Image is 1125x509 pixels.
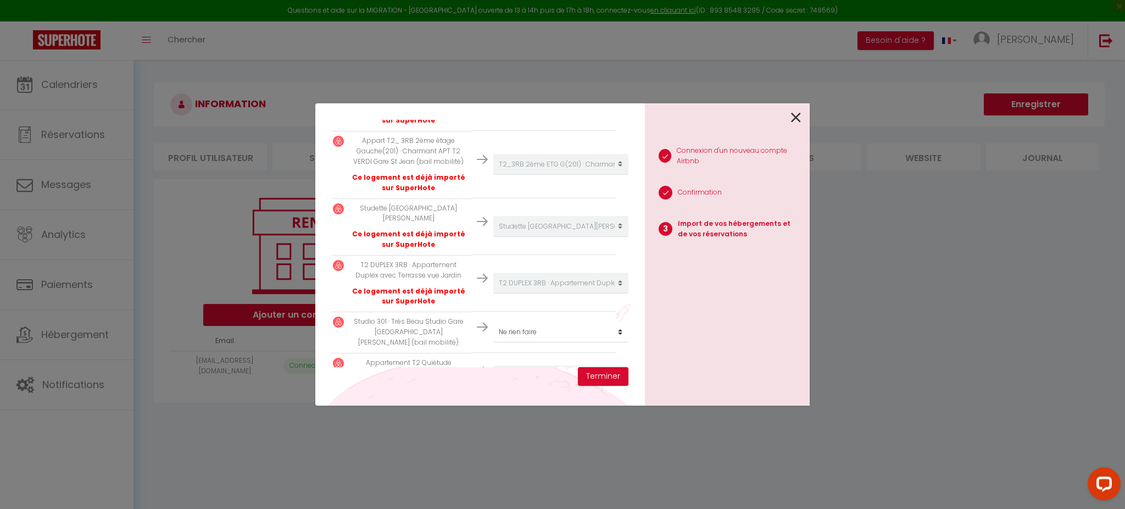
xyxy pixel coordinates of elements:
[349,203,468,224] p: Studette [GEOGRAPHIC_DATA][PERSON_NAME]
[1079,463,1125,509] iframe: LiveChat chat widget
[349,317,468,348] p: Studio 301 · Très Beau Studio Gare [GEOGRAPHIC_DATA][PERSON_NAME] (bail mobilité)
[349,229,468,250] p: Ce logement est déjà importé sur SuperHote
[578,367,628,386] button: Terminer
[678,187,722,198] p: Confirmation
[659,222,672,236] span: 3
[677,146,801,167] p: Connexion d'un nouveau compte Airbnb
[349,358,468,368] p: Appartement T2 Quiétude
[349,286,468,307] p: Ce logement est déjà importé sur SuperHote
[349,260,468,281] p: T2 DUPLEX 3RB · Appartement Duplex avec Terrasse vue Jardin
[349,136,468,167] p: Appart T2_ 3RB 2ème étage Gauche(201) · Charmant APT T2 VERDI Gare St Jean (bail mobilité)
[678,219,801,240] p: Import de vos hébergements et de vos réservations
[349,173,468,193] p: Ce logement est déjà importé sur SuperHote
